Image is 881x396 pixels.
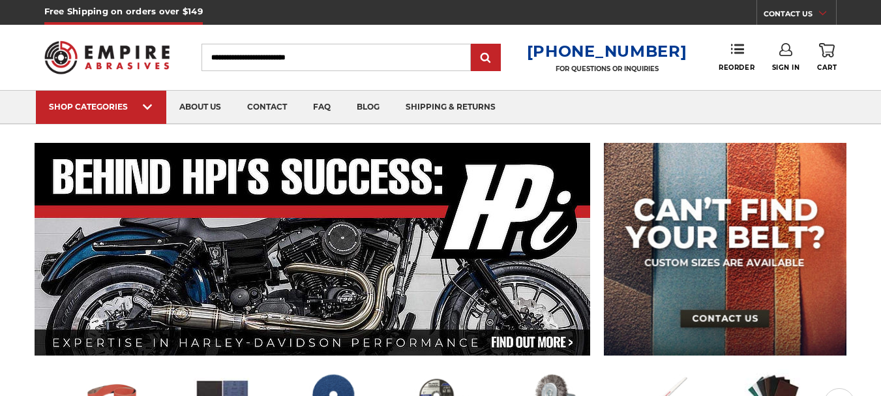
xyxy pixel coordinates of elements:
a: Reorder [719,43,754,71]
a: [PHONE_NUMBER] [527,42,687,61]
span: Reorder [719,63,754,72]
a: contact [234,91,300,124]
span: Cart [817,63,837,72]
a: CONTACT US [764,7,836,25]
p: FOR QUESTIONS OR INQUIRIES [527,65,687,73]
input: Submit [473,45,499,71]
div: SHOP CATEGORIES [49,102,153,112]
img: promo banner for custom belts. [604,143,846,356]
a: Cart [817,43,837,72]
img: Banner for an interview featuring Horsepower Inc who makes Harley performance upgrades featured o... [35,143,591,356]
a: blog [344,91,393,124]
a: shipping & returns [393,91,509,124]
span: Sign In [772,63,800,72]
a: faq [300,91,344,124]
img: Empire Abrasives [44,33,170,82]
a: about us [166,91,234,124]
